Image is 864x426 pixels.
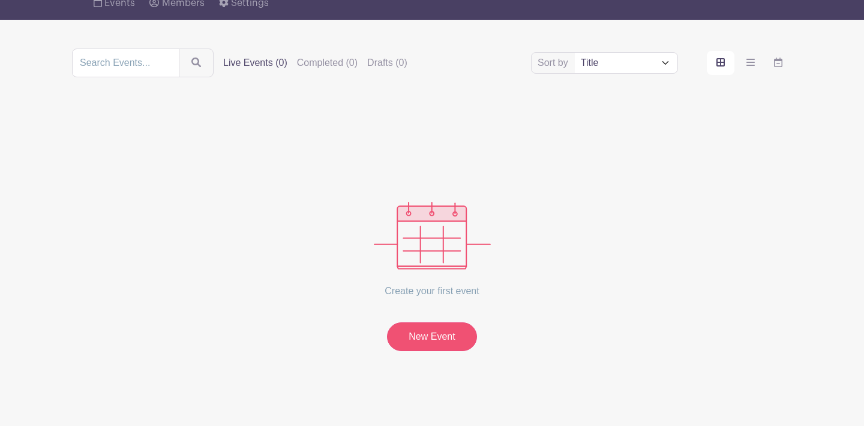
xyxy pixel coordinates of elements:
input: Search Events... [72,49,179,77]
p: Create your first event [374,270,491,313]
div: filters [223,56,407,70]
div: order and view [707,51,792,75]
img: events_empty-56550af544ae17c43cc50f3ebafa394433d06d5f1891c01edc4b5d1d59cfda54.svg [374,202,491,270]
a: New Event [387,322,477,351]
label: Sort by [538,56,572,70]
label: Drafts (0) [367,56,407,70]
label: Completed (0) [297,56,358,70]
label: Live Events (0) [223,56,287,70]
